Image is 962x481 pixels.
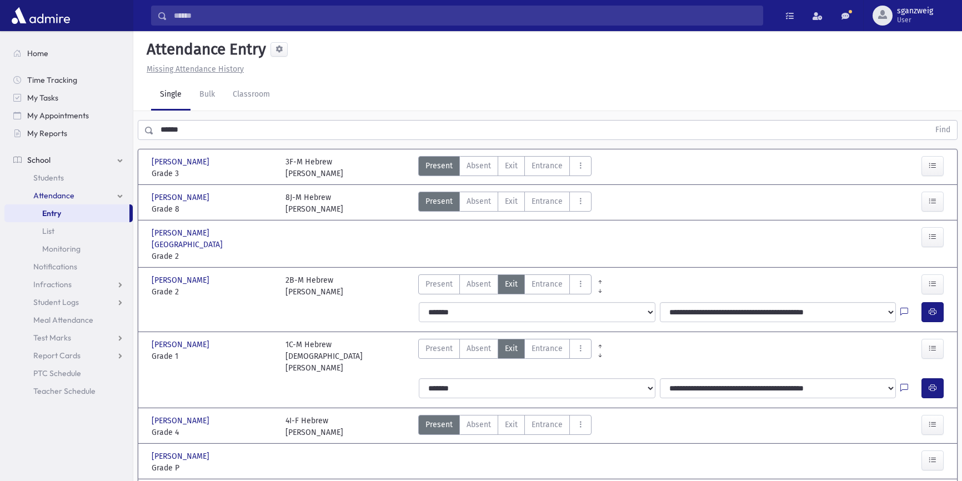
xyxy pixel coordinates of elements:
a: Attendance [4,187,133,204]
span: Exit [505,160,518,172]
span: Present [425,419,453,430]
span: Notifications [33,262,77,272]
span: Grade 2 [152,286,274,298]
a: Missing Attendance History [142,64,244,74]
a: Meal Attendance [4,311,133,329]
span: Entrance [532,278,563,290]
div: 1C-M Hebrew [DEMOGRAPHIC_DATA][PERSON_NAME] [285,339,408,374]
u: Missing Attendance History [147,64,244,74]
div: AttTypes [418,339,592,374]
span: Grade 2 [152,250,274,262]
h5: Attendance Entry [142,40,266,59]
span: Grade 4 [152,427,274,438]
span: Teacher Schedule [33,386,96,396]
div: AttTypes [418,156,592,179]
a: Single [151,79,191,111]
span: Present [425,160,453,172]
a: Monitoring [4,240,133,258]
a: Students [4,169,133,187]
span: List [42,226,54,236]
span: Attendance [33,191,74,201]
div: 8J-M Hebrew [PERSON_NAME] [285,192,343,215]
span: Grade 3 [152,168,274,179]
span: User [897,16,933,24]
span: Grade 8 [152,203,274,215]
span: Entrance [532,196,563,207]
span: School [27,155,51,165]
span: Absent [467,196,491,207]
span: [PERSON_NAME] [152,274,212,286]
a: Test Marks [4,329,133,347]
span: [PERSON_NAME] [152,339,212,350]
span: Exit [505,343,518,354]
span: Present [425,278,453,290]
a: Time Tracking [4,71,133,89]
span: My Appointments [27,111,89,121]
span: Student Logs [33,297,79,307]
span: Exit [505,419,518,430]
span: PTC Schedule [33,368,81,378]
span: Home [27,48,48,58]
span: Absent [467,343,491,354]
span: Infractions [33,279,72,289]
span: Test Marks [33,333,71,343]
span: Absent [467,160,491,172]
span: [PERSON_NAME] [152,415,212,427]
div: 4I-F Hebrew [PERSON_NAME] [285,415,343,438]
div: AttTypes [418,415,592,438]
span: Entry [42,208,61,218]
a: PTC Schedule [4,364,133,382]
span: Present [425,196,453,207]
a: Notifications [4,258,133,275]
a: Classroom [224,79,279,111]
span: Report Cards [33,350,81,360]
a: Teacher Schedule [4,382,133,400]
span: Absent [467,419,491,430]
img: AdmirePro [9,4,73,27]
span: Entrance [532,343,563,354]
span: My Reports [27,128,67,138]
span: Monitoring [42,244,81,254]
a: Bulk [191,79,224,111]
div: AttTypes [418,192,592,215]
a: Entry [4,204,129,222]
div: 3F-M Hebrew [PERSON_NAME] [285,156,343,179]
span: Exit [505,278,518,290]
span: Time Tracking [27,75,77,85]
span: Meal Attendance [33,315,93,325]
span: My Tasks [27,93,58,103]
a: My Appointments [4,107,133,124]
a: List [4,222,133,240]
span: [PERSON_NAME] [152,192,212,203]
span: [PERSON_NAME] [152,450,212,462]
a: School [4,151,133,169]
a: Report Cards [4,347,133,364]
span: sganzweig [897,7,933,16]
a: My Tasks [4,89,133,107]
button: Find [929,121,957,139]
span: Grade P [152,462,274,474]
input: Search [167,6,763,26]
span: Entrance [532,419,563,430]
span: Present [425,343,453,354]
a: Home [4,44,133,62]
span: Entrance [532,160,563,172]
span: [PERSON_NAME] [152,156,212,168]
span: Exit [505,196,518,207]
span: Grade 1 [152,350,274,362]
div: 2B-M Hebrew [PERSON_NAME] [285,274,343,298]
a: My Reports [4,124,133,142]
span: Absent [467,278,491,290]
span: Students [33,173,64,183]
span: [PERSON_NAME][GEOGRAPHIC_DATA] [152,227,274,250]
div: AttTypes [418,274,592,298]
a: Infractions [4,275,133,293]
a: Student Logs [4,293,133,311]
